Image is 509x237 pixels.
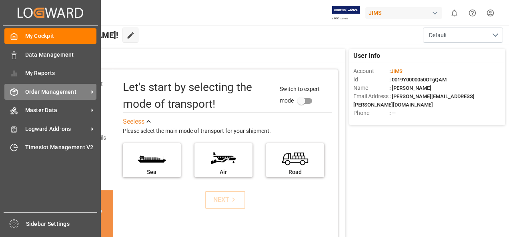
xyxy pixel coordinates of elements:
button: Help Center [463,4,481,22]
span: My Cockpit [25,32,97,40]
a: Data Management [4,47,96,62]
span: : 0019Y0000050OTgQAM [389,77,447,83]
span: Account [353,67,389,75]
span: Master Data [25,106,88,115]
span: Logward Add-ons [25,125,88,133]
span: Data Management [25,51,97,59]
span: JIMS [391,68,403,74]
img: Exertis%20JAM%20-%20Email%20Logo.jpg_1722504956.jpg [332,6,360,20]
a: Timeslot Management V2 [4,140,96,155]
div: Sea [127,168,177,176]
div: NEXT [213,195,238,205]
div: See less [123,117,144,126]
span: Order Management [25,88,88,96]
span: : — [389,110,396,116]
div: JIMS [365,7,442,19]
span: Sidebar Settings [26,220,98,228]
div: Please select the main mode of transport for your shipment. [123,126,332,136]
button: JIMS [365,5,445,20]
span: Email Address [353,92,389,101]
span: Account Type [353,117,389,126]
span: : [PERSON_NAME][EMAIL_ADDRESS][PERSON_NAME][DOMAIN_NAME] [353,93,475,108]
button: open menu [423,28,503,43]
div: Road [270,168,320,176]
a: My Reports [4,65,96,81]
span: : [389,68,403,74]
span: : [PERSON_NAME] [389,85,431,91]
span: Default [429,31,447,39]
a: My Cockpit [4,28,96,44]
span: User Info [353,51,380,61]
span: Phone [353,109,389,117]
div: Air [198,168,248,176]
div: Let's start by selecting the mode of transport! [123,79,272,113]
span: Name [353,84,389,92]
span: Switch to expert mode [280,86,320,104]
span: My Reports [25,69,97,77]
button: NEXT [205,191,245,209]
span: : Shipper [389,118,409,124]
span: Timeslot Management V2 [25,143,97,152]
div: Add shipping details [56,134,106,142]
button: show 0 new notifications [445,4,463,22]
span: Id [353,75,389,84]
